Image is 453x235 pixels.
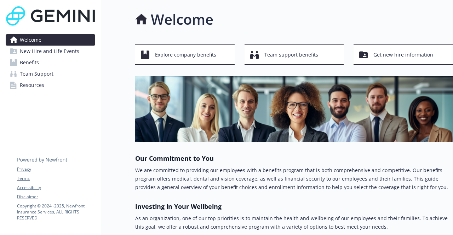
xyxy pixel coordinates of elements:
a: Team Support [6,68,95,80]
span: Welcome [20,34,41,46]
p: Copyright © 2024 - 2025 , Newfront Insurance Services, ALL RIGHTS RESERVED [17,203,95,221]
a: New Hire and Life Events [6,46,95,57]
a: Privacy [17,166,95,172]
a: Terms [17,175,95,182]
a: Resources [6,80,95,91]
span: Resources [20,80,44,91]
a: Accessibility [17,184,95,191]
h1: Welcome [151,9,213,30]
p: As an organization, one of our top priorities is to maintain the health and wellbeing of our empl... [135,214,453,231]
img: overview page banner [135,76,453,142]
button: Team support benefits [245,44,344,65]
span: Explore company benefits [155,48,216,61]
span: Benefits [20,57,39,68]
span: New Hire and Life Events [20,46,79,57]
strong: Investing in Your Wellbeing [135,202,222,211]
strong: Our Commitment to You [135,154,214,163]
p: We are committed to providing our employees with a benefits program that is both comprehensive an... [135,166,453,192]
a: Welcome [6,34,95,46]
span: Team support benefits [264,48,318,61]
span: Get new hire information [373,48,433,61]
button: Explore company benefits [135,44,235,65]
button: Get new hire information [354,44,453,65]
a: Benefits [6,57,95,68]
span: Team Support [20,68,53,80]
a: Disclaimer [17,194,95,200]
